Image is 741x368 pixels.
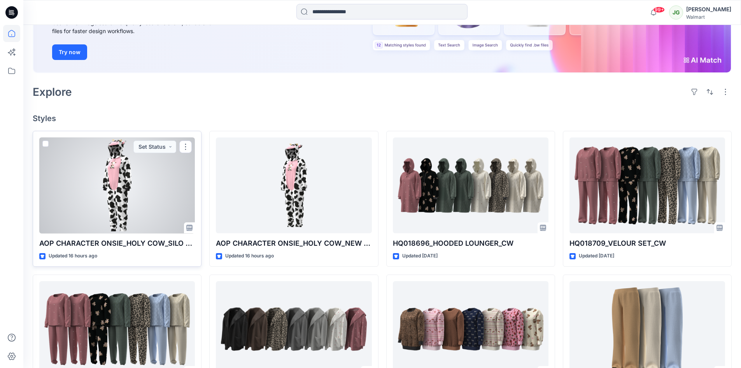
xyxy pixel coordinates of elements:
a: AOP CHARACTER ONSIE_HOLY COW_NEW BODY_DROP SHOULDER_SILO B [216,137,371,234]
p: Updated [DATE] [402,252,438,260]
div: Walmart [686,14,731,20]
p: HQ018709_VELOUR SET_CW [569,238,725,249]
a: HQ018696_HOODED LOUNGER_CW [393,137,548,234]
p: Updated 16 hours ago [225,252,274,260]
h4: Styles [33,114,732,123]
span: 99+ [653,7,665,13]
p: AOP CHARACTER ONSIE_HOLY COW_NEW BODY_DROP SHOULDER_SILO B [216,238,371,249]
p: AOP CHARACTER ONSIE_HOLY COW_SILO A_2 [39,238,195,249]
div: Use text or image search to quickly locate relevant, editable .bw files for faster design workflows. [52,19,227,35]
div: JG [669,5,683,19]
div: [PERSON_NAME] [686,5,731,14]
p: Updated [DATE] [579,252,614,260]
h2: Explore [33,86,72,98]
button: Try now [52,44,87,60]
p: HQ018696_HOODED LOUNGER_CW [393,238,548,249]
a: AOP CHARACTER ONSIE_HOLY COW_SILO A_2 [39,137,195,234]
p: Updated 16 hours ago [49,252,97,260]
a: HQ018709_VELOUR SET_CW [569,137,725,234]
